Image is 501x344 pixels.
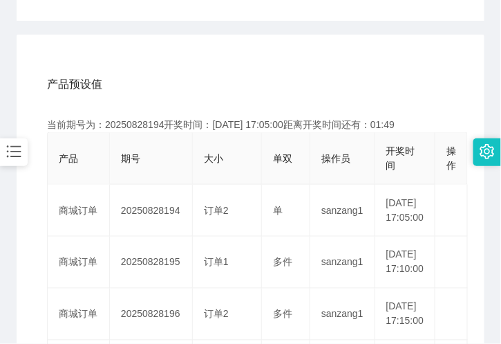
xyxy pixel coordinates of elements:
[310,185,375,237] td: sanzang1
[375,185,436,237] td: [DATE] 17:05:00
[47,76,102,93] span: 产品预设值
[480,144,495,159] i: 图标: setting
[273,257,292,268] span: 多件
[310,289,375,341] td: sanzang1
[375,289,436,341] td: [DATE] 17:15:00
[110,289,193,341] td: 20250828196
[48,237,110,289] td: 商城订单
[273,153,292,164] span: 单双
[110,185,193,237] td: 20250828194
[204,257,229,268] span: 订单1
[310,237,375,289] td: sanzang1
[386,145,415,171] span: 开奖时间
[59,153,78,164] span: 产品
[446,145,456,171] span: 操作
[47,118,454,132] div: 当前期号为：20250828194开奖时间：[DATE] 17:05:00距离开奖时间还有：01:49
[273,309,292,320] span: 多件
[321,153,350,164] span: 操作员
[121,153,140,164] span: 期号
[273,205,283,216] span: 单
[375,237,436,289] td: [DATE] 17:10:00
[48,289,110,341] td: 商城订单
[204,153,223,164] span: 大小
[48,185,110,237] td: 商城订单
[5,143,23,161] i: 图标: bars
[204,309,229,320] span: 订单2
[110,237,193,289] td: 20250828195
[204,205,229,216] span: 订单2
